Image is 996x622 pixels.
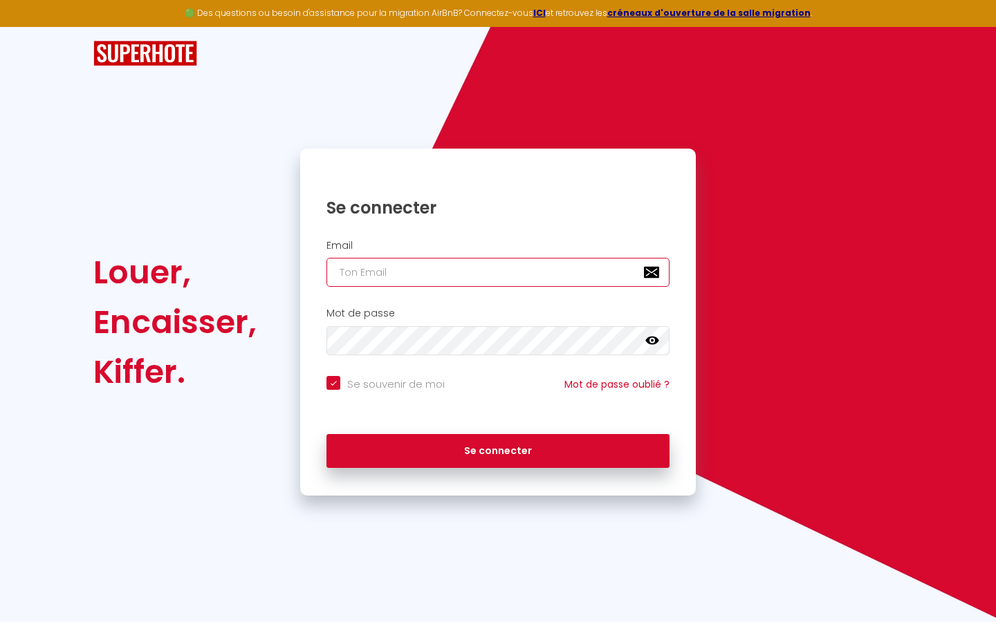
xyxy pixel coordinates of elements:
[326,434,670,469] button: Se connecter
[326,308,670,319] h2: Mot de passe
[11,6,53,47] button: Ouvrir le widget de chat LiveChat
[326,258,670,287] input: Ton Email
[326,240,670,252] h2: Email
[564,377,670,391] a: Mot de passe oublié ?
[93,247,257,297] div: Louer,
[607,7,811,19] a: créneaux d'ouverture de la salle migration
[93,347,257,397] div: Kiffer.
[533,7,546,19] a: ICI
[93,297,257,347] div: Encaisser,
[326,197,670,218] h1: Se connecter
[93,41,197,66] img: SuperHote logo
